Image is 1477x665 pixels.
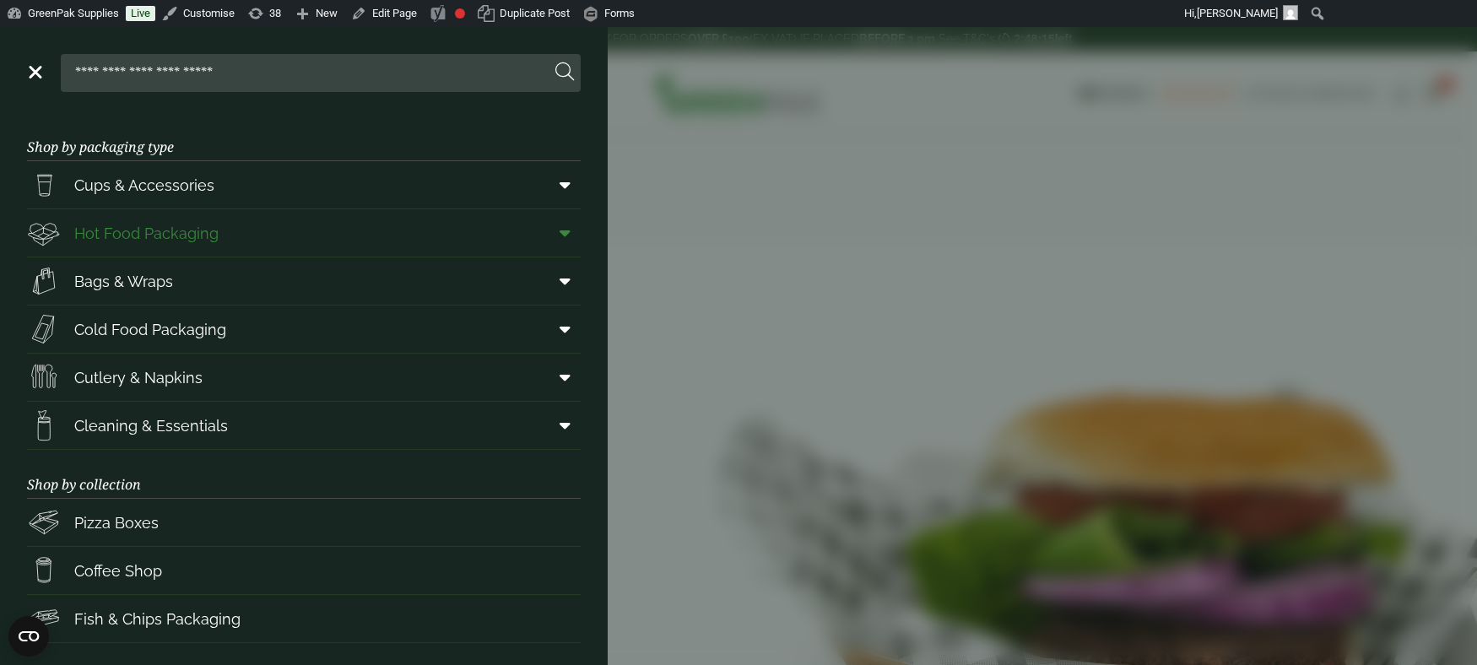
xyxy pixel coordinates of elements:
[27,312,61,346] img: Sandwich_box.svg
[27,112,581,161] h3: Shop by packaging type
[74,366,203,389] span: Cutlery & Napkins
[27,168,61,202] img: PintNhalf_cup.svg
[27,408,61,442] img: open-wipe.svg
[27,305,581,353] a: Cold Food Packaging
[27,257,581,305] a: Bags & Wraps
[126,6,155,21] a: Live
[27,554,61,587] img: HotDrink_paperCup.svg
[74,608,241,630] span: Fish & Chips Packaging
[27,602,61,635] img: FishNchip_box.svg
[74,270,173,293] span: Bags & Wraps
[74,174,214,197] span: Cups & Accessories
[74,318,226,341] span: Cold Food Packaging
[27,595,581,642] a: Fish & Chips Packaging
[74,511,159,534] span: Pizza Boxes
[27,216,61,250] img: Deli_box.svg
[8,616,49,657] button: Open CMP widget
[27,450,581,499] h3: Shop by collection
[27,506,61,539] img: Pizza_boxes.svg
[455,8,465,19] div: Focus keyphrase not set
[74,560,162,582] span: Coffee Shop
[74,414,228,437] span: Cleaning & Essentials
[27,499,581,546] a: Pizza Boxes
[27,354,581,401] a: Cutlery & Napkins
[27,264,61,298] img: Paper_carriers.svg
[27,547,581,594] a: Coffee Shop
[27,161,581,208] a: Cups & Accessories
[27,209,581,257] a: Hot Food Packaging
[74,222,219,245] span: Hot Food Packaging
[27,402,581,449] a: Cleaning & Essentials
[27,360,61,394] img: Cutlery.svg
[1197,7,1278,19] span: [PERSON_NAME]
